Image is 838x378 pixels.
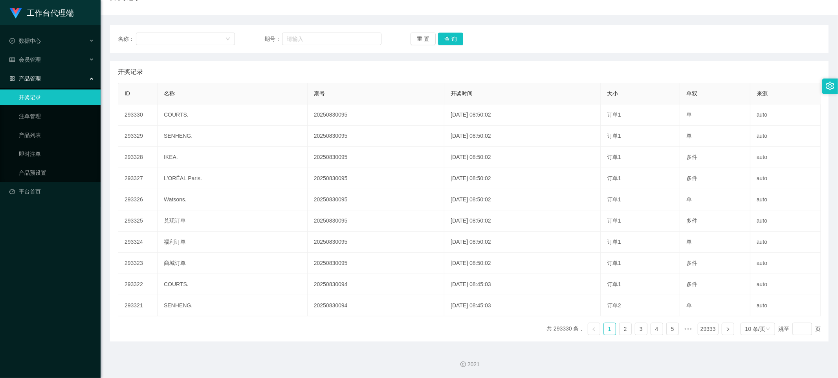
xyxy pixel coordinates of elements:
[750,232,821,253] td: auto
[750,189,821,210] td: auto
[19,89,94,105] a: 开奖记录
[460,362,466,367] i: 图标: copyright
[607,154,621,160] span: 订单1
[118,67,143,77] span: 开奖记录
[308,295,444,316] td: 20250830094
[607,133,621,139] span: 订单1
[444,232,601,253] td: [DATE] 08:50:02
[118,253,158,274] td: 293323
[698,323,718,335] a: 29333
[667,323,678,335] a: 5
[686,260,697,266] span: 多件
[604,323,616,335] a: 1
[766,327,770,332] i: 图标: down
[750,295,821,316] td: auto
[686,196,692,203] span: 单
[826,82,834,90] i: 图标: setting
[118,189,158,210] td: 293326
[118,210,158,232] td: 293325
[308,232,444,253] td: 20250830095
[546,323,585,335] li: 共 293330 条，
[651,323,663,335] li: 4
[158,168,308,189] td: L'ORÉAL Paris.
[158,274,308,295] td: COURTS.
[444,274,601,295] td: [DATE] 08:45:03
[686,154,697,160] span: 多件
[607,260,621,266] span: 订单1
[750,147,821,168] td: auto
[158,126,308,147] td: SENHENG.
[158,295,308,316] td: SENHENG.
[635,323,647,335] li: 3
[19,127,94,143] a: 产品列表
[444,104,601,126] td: [DATE] 08:50:02
[686,111,692,118] span: 单
[118,232,158,253] td: 293324
[686,133,692,139] span: 单
[9,9,74,16] a: 工作台代理端
[607,175,621,181] span: 订单1
[444,253,601,274] td: [DATE] 08:50:02
[635,323,647,335] a: 3
[19,165,94,181] a: 产品预设置
[722,323,734,335] li: 下一页
[9,38,15,44] i: 图标: check-circle-o
[314,90,325,97] span: 期号
[607,281,621,287] span: 订单1
[158,189,308,210] td: Watsons.
[745,323,765,335] div: 10 条/页
[444,295,601,316] td: [DATE] 08:45:03
[686,217,697,224] span: 多件
[444,210,601,232] td: [DATE] 08:50:02
[778,323,821,335] div: 跳至 页
[308,126,444,147] td: 20250830095
[444,126,601,147] td: [DATE] 08:50:02
[444,189,601,210] td: [DATE] 08:50:02
[607,90,618,97] span: 大小
[603,323,616,335] li: 1
[451,90,473,97] span: 开奖时间
[308,210,444,232] td: 20250830095
[19,108,94,124] a: 注单管理
[118,274,158,295] td: 293322
[588,323,600,335] li: 上一页
[164,90,175,97] span: 名称
[9,184,94,199] a: 图标: dashboard平台首页
[9,8,22,19] img: logo.9652507e.png
[607,239,621,245] span: 订单1
[750,210,821,232] td: auto
[264,35,282,43] span: 期号：
[308,168,444,189] td: 20250830095
[107,360,832,369] div: 2021
[308,274,444,295] td: 20250830094
[158,147,308,168] td: IKEA.
[125,90,130,97] span: ID
[308,189,444,210] td: 20250830095
[620,323,631,335] a: 2
[158,210,308,232] td: 兑现订单
[682,323,695,335] span: •••
[158,232,308,253] td: 福利订单
[308,104,444,126] td: 20250830095
[158,253,308,274] td: 商城订单
[666,323,679,335] li: 5
[607,196,621,203] span: 订单1
[686,239,692,245] span: 单
[27,0,74,26] h1: 工作台代理端
[438,33,463,45] button: 查 询
[682,323,695,335] li: 向后 5 页
[226,37,230,42] i: 图标: down
[592,327,596,332] i: 图标: left
[607,111,621,118] span: 订单1
[726,327,730,332] i: 图标: right
[411,33,436,45] button: 重 置
[607,302,621,309] span: 订单2
[444,168,601,189] td: [DATE] 08:50:02
[9,57,15,62] i: 图标: table
[118,168,158,189] td: 293327
[9,76,15,81] i: 图标: appstore-o
[158,104,308,126] td: COURTS.
[282,33,381,45] input: 请输入
[118,295,158,316] td: 293321
[9,38,41,44] span: 数据中心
